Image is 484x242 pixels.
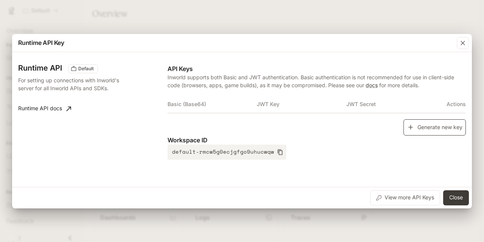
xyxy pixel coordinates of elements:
p: Runtime API Key [18,38,64,47]
span: Default [75,65,97,72]
div: These keys will apply to your current workspace only [68,64,98,73]
button: default-rmcw5g0ecjgfgo9uhucwqw [168,145,286,160]
a: docs [366,82,378,88]
th: Actions [436,95,466,113]
th: JWT Secret [346,95,436,113]
button: Generate new key [403,119,466,136]
p: For setting up connections with Inworld's server for all Inworld APIs and SDKs. [18,76,126,92]
p: Workspace ID [168,136,466,145]
h3: Runtime API [18,64,62,72]
button: Close [443,190,469,205]
p: Inworld supports both Basic and JWT authentication. Basic authentication is not recommended for u... [168,73,466,89]
p: API Keys [168,64,466,73]
th: Basic (Base64) [168,95,257,113]
th: JWT Key [257,95,346,113]
a: Runtime API docs [15,101,74,116]
button: View more API Keys [370,190,440,205]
